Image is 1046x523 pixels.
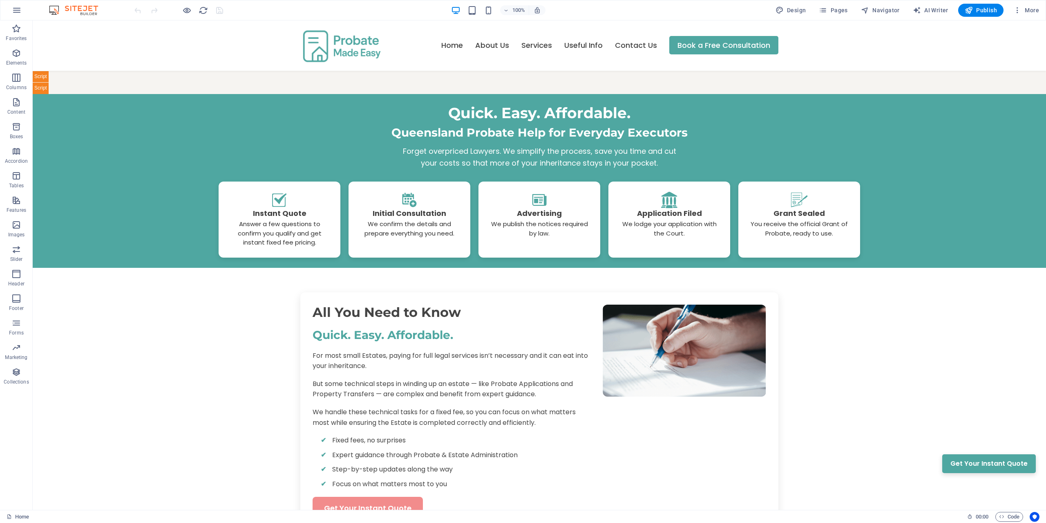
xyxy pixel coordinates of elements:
[5,158,28,164] p: Accordion
[7,512,29,522] a: Click to cancel selection. Double-click to open Pages
[913,6,948,14] span: AI Writer
[6,35,27,42] p: Favorites
[776,6,806,14] span: Design
[9,182,24,189] p: Tables
[512,5,525,15] h6: 100%
[7,207,26,213] p: Features
[8,281,25,287] p: Header
[1010,4,1042,17] button: More
[10,133,23,140] p: Boxes
[7,109,25,115] p: Content
[958,4,1004,17] button: Publish
[534,7,541,14] i: On resize automatically adjust zoom level to fit chosen device.
[10,256,23,263] p: Slider
[999,512,1019,522] span: Code
[1013,6,1039,14] span: More
[4,379,29,385] p: Collections
[858,4,903,17] button: Navigator
[965,6,997,14] span: Publish
[8,231,25,238] p: Images
[500,5,529,15] button: 100%
[995,512,1023,522] button: Code
[772,4,809,17] div: Design (Ctrl+Alt+Y)
[816,4,851,17] button: Pages
[5,354,27,361] p: Marketing
[47,5,108,15] img: Editor Logo
[910,4,952,17] button: AI Writer
[819,6,847,14] span: Pages
[772,4,809,17] button: Design
[1030,512,1039,522] button: Usercentrics
[9,305,24,312] p: Footer
[6,60,27,66] p: Elements
[861,6,900,14] span: Navigator
[981,514,983,520] span: :
[6,84,27,91] p: Columns
[198,5,208,15] button: reload
[976,512,988,522] span: 00 00
[9,330,24,336] p: Forms
[967,512,989,522] h6: Session time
